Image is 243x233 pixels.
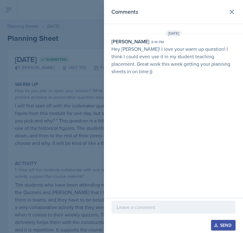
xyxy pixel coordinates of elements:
[151,39,164,45] div: 9:14 pm
[111,45,236,75] p: Hey [PERSON_NAME]! I love your warm up question! I think I could even use it in my student teachi...
[211,220,236,231] button: Send
[215,223,232,228] div: Send
[111,38,149,45] div: [PERSON_NAME]
[111,7,138,16] h2: Comments
[165,30,182,36] span: [DATE]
